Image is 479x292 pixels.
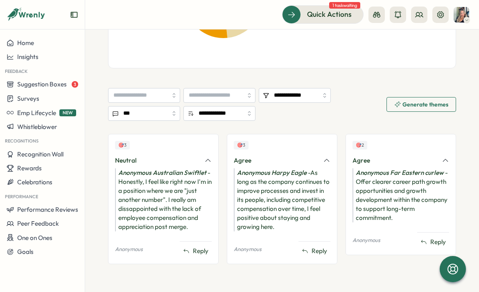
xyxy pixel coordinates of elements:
span: Home [17,39,34,47]
span: 3 [72,81,78,88]
button: Reply [180,245,212,257]
span: Recognition Wall [17,150,63,158]
button: Quick Actions [282,5,364,23]
span: Reply [430,238,446,247]
i: Anonymous Australian Swiftlet [118,169,206,177]
span: Quick Actions [307,9,352,20]
div: Upvotes [234,141,249,149]
button: Reply [417,236,449,248]
div: - Honestly, I feel like right now I'm in a position where we are "just another number". I really ... [115,168,212,231]
span: Performance Reviews [17,206,78,213]
span: Peer Feedback [17,220,59,227]
span: Suggestion Boxes [17,80,67,88]
div: Upvotes [352,141,367,149]
div: Agree [234,156,318,165]
img: Chris Quinn [454,7,469,23]
span: Reply [193,247,208,256]
div: Agree [352,156,437,165]
span: Generate themes [402,102,448,107]
span: Celebrations [17,178,52,186]
span: NEW [59,109,76,116]
div: - Offer clearer career path growth opportunities and growth development within the company to sup... [352,168,449,222]
div: - As long as the company continues to improve processes and invest in its people, including compe... [234,168,330,231]
span: Emp Lifecycle [17,109,56,117]
div: Neutral [115,156,199,165]
span: Surveys [17,95,39,102]
span: Whistleblower [17,123,57,131]
span: 1 task waiting [329,2,360,9]
button: Expand sidebar [70,11,78,19]
span: One on Ones [17,234,52,242]
p: Anonymous [234,246,262,253]
i: Anonymous Far Eastern curlew [356,169,444,177]
span: Reply [312,247,327,256]
span: Rewards [17,164,42,172]
p: Anonymous [115,246,143,253]
span: Insights [17,53,38,61]
i: Anonymous Harpy Eagle [237,169,307,177]
button: Reply [298,245,330,257]
p: Anonymous [352,237,380,244]
button: Generate themes [386,97,456,112]
div: Upvotes [115,141,130,149]
span: Goals [17,248,34,256]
